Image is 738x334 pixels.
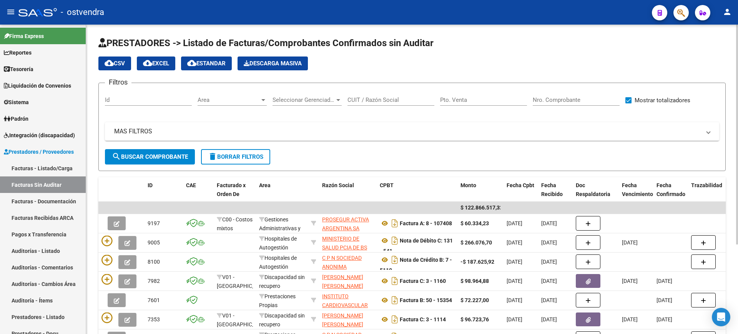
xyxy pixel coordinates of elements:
[187,60,226,67] span: Estandar
[198,96,260,103] span: Area
[148,259,160,265] span: 8100
[400,316,446,322] strong: Factura C: 3 - 1114
[105,60,125,67] span: CSV
[148,316,160,322] span: 7353
[181,56,232,70] button: Estandar
[400,297,452,303] strong: Factura B: 50 - 15354
[622,239,638,246] span: [DATE]
[217,182,246,197] span: Facturado x Orden De
[4,81,71,90] span: Liquidación de Convenios
[380,182,394,188] span: CPBT
[259,182,271,188] span: Area
[322,216,369,231] span: PROSEGUR ACTIVA ARGENTINA SA
[400,278,446,284] strong: Factura C: 3 - 1160
[183,177,214,211] datatable-header-cell: CAE
[657,316,672,322] span: [DATE]
[259,236,297,251] span: Hospitales de Autogestión
[61,4,104,21] span: - ostvendra
[712,308,730,326] div: Open Intercom Messenger
[657,182,685,197] span: Fecha Confirmado
[380,238,453,254] strong: Nota de Débito C: 131 - 541
[322,255,362,270] span: C P N SOCIEDAD ANONIMA
[143,58,152,68] mat-icon: cloud_download
[148,220,160,226] span: 9197
[6,7,15,17] mat-icon: menu
[507,278,522,284] span: [DATE]
[504,177,538,211] datatable-header-cell: Fecha Cpbt
[259,312,305,327] span: Discapacidad sin recupero
[460,220,489,226] strong: $ 60.334,23
[390,234,400,247] i: Descargar documento
[622,182,653,197] span: Fecha Vencimiento
[143,60,169,67] span: EXCEL
[460,239,492,246] strong: $ 266.076,70
[259,274,305,289] span: Discapacidad sin recupero
[723,7,732,17] mat-icon: person
[457,177,504,211] datatable-header-cell: Monto
[688,177,734,211] datatable-header-cell: Trazabilidad
[4,65,33,73] span: Tesorería
[148,297,160,303] span: 7601
[460,316,489,322] strong: $ 96.723,76
[507,239,522,246] span: [DATE]
[112,152,121,161] mat-icon: search
[217,216,253,231] span: C00 - Costos mixtos
[98,56,131,70] button: CSV
[619,177,653,211] datatable-header-cell: Fecha Vencimiento
[322,236,367,259] span: MINISTERIO DE SALUD PCIA DE BS AS O. P.
[541,316,557,322] span: [DATE]
[460,204,503,211] span: $ 122.866.517,32
[460,297,489,303] strong: $ 72.227,00
[657,297,672,303] span: [DATE]
[541,297,557,303] span: [DATE]
[322,274,363,289] span: [PERSON_NAME] [PERSON_NAME]
[541,259,557,265] span: [DATE]
[145,177,183,211] datatable-header-cell: ID
[322,215,374,231] div: 30709776564
[322,312,363,327] span: [PERSON_NAME] [PERSON_NAME]
[273,96,335,103] span: Seleccionar Gerenciador
[137,56,175,70] button: EXCEL
[460,278,489,284] strong: $ 98.964,88
[238,56,308,70] button: Descarga Masiva
[4,115,28,123] span: Padrón
[541,278,557,284] span: [DATE]
[390,217,400,229] i: Descargar documento
[4,32,44,40] span: Firma Express
[208,153,263,160] span: Borrar Filtros
[238,56,308,70] app-download-masive: Descarga masiva de comprobantes (adjuntos)
[380,257,452,273] strong: Nota de Crédito B: 7 - 5110
[377,177,457,211] datatable-header-cell: CPBT
[4,131,75,140] span: Integración (discapacidad)
[507,220,522,226] span: [DATE]
[507,259,522,265] span: [DATE]
[4,48,32,57] span: Reportes
[390,294,400,306] i: Descargar documento
[653,177,688,211] datatable-header-cell: Fecha Confirmado
[148,182,153,188] span: ID
[507,316,522,322] span: [DATE]
[576,182,610,197] span: Doc Respaldatoria
[105,149,195,165] button: Buscar Comprobante
[541,182,563,197] span: Fecha Recibido
[322,273,374,289] div: 23184613794
[322,182,354,188] span: Razón Social
[256,177,308,211] datatable-header-cell: Area
[657,278,672,284] span: [DATE]
[187,58,196,68] mat-icon: cloud_download
[538,177,573,211] datatable-header-cell: Fecha Recibido
[541,220,557,226] span: [DATE]
[390,275,400,287] i: Descargar documento
[390,254,400,266] i: Descargar documento
[186,182,196,188] span: CAE
[201,149,270,165] button: Borrar Filtros
[112,153,188,160] span: Buscar Comprobante
[322,234,374,251] div: 30626983398
[507,182,534,188] span: Fecha Cpbt
[322,293,373,326] span: INSTITUTO CARDIOVASCULAR DE BUENOS AIRES SOCIEDAD ANONIMA
[114,127,701,136] mat-panel-title: MAS FILTROS
[635,96,690,105] span: Mostrar totalizadores
[98,38,434,48] span: PRESTADORES -> Listado de Facturas/Comprobantes Confirmados sin Auditar
[319,177,377,211] datatable-header-cell: Razón Social
[390,313,400,326] i: Descargar documento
